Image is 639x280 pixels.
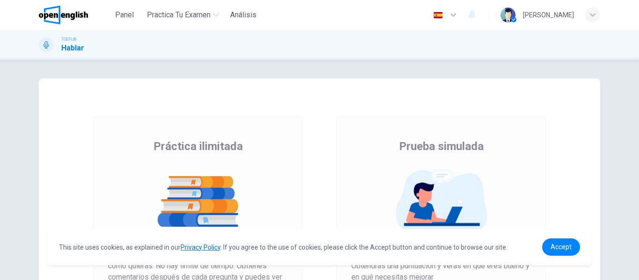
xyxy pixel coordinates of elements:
img: es [432,12,444,19]
span: Práctica ilimitada [153,139,243,154]
span: Practica tu examen [147,9,211,21]
span: Análisis [230,9,256,21]
span: Prueba simulada [399,139,484,154]
div: cookieconsent [48,229,591,265]
a: Privacy Policy [181,244,220,251]
span: Accept [551,243,572,251]
span: This site uses cookies, as explained in our . If you agree to the use of cookies, please click th... [59,244,508,251]
button: Análisis [226,7,260,23]
a: OpenEnglish logo [39,6,109,24]
button: Panel [109,7,139,23]
img: Profile picture [501,7,516,22]
div: [PERSON_NAME] [523,9,574,21]
span: TOEFL® [61,36,76,43]
button: Practica tu examen [143,7,223,23]
img: OpenEnglish logo [39,6,88,24]
span: Panel [115,9,134,21]
a: dismiss cookie message [542,238,580,256]
h1: Hablar [61,43,84,54]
